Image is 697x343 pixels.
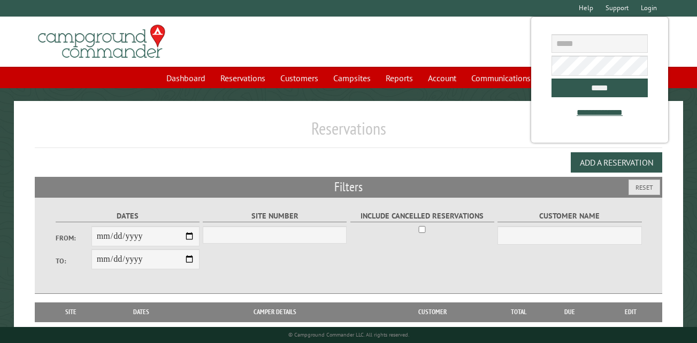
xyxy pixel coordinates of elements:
th: Due [540,302,599,322]
label: Customer Name [497,210,641,222]
img: Campground Commander [35,21,168,63]
a: Reports [379,68,419,88]
a: Campsites [327,68,377,88]
th: Dates [101,302,181,322]
small: © Campground Commander LLC. All rights reserved. [288,331,409,338]
th: Total [497,302,540,322]
th: Camper Details [181,302,368,322]
label: Site Number [203,210,347,222]
a: Dashboard [160,68,212,88]
a: Reservations [214,68,272,88]
label: Dates [56,210,200,222]
a: Communications [465,68,537,88]
label: Include Cancelled Reservations [350,210,494,222]
th: Edit [599,302,662,322]
a: Customers [274,68,325,88]
a: Account [422,68,463,88]
label: From: [56,233,91,243]
th: Customer [368,302,497,322]
h2: Filters [35,177,662,197]
th: Site [40,302,101,322]
button: Reset [629,180,660,195]
button: Add a Reservation [571,152,662,173]
h1: Reservations [35,118,662,147]
label: To: [56,256,91,266]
